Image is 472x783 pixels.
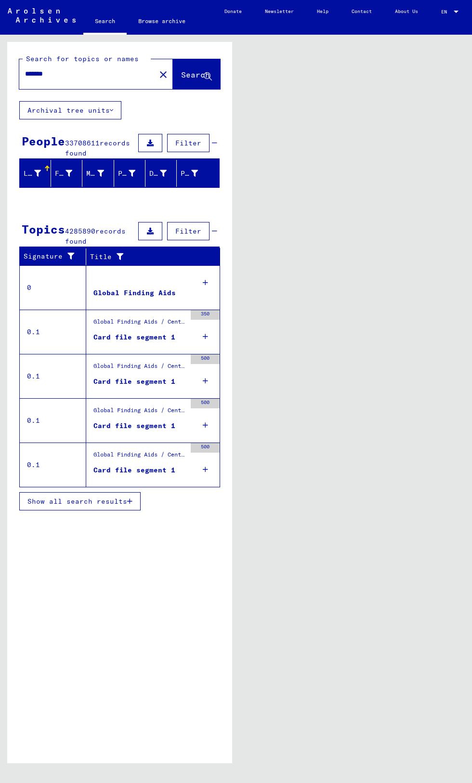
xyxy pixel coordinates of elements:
[24,166,53,181] div: Last Name
[20,398,86,443] td: 0.1
[154,65,173,84] button: Clear
[55,166,84,181] div: First Name
[149,166,179,181] div: Date of Birth
[191,443,220,453] div: 500
[22,132,65,150] div: People
[167,222,210,240] button: Filter
[20,160,51,187] mat-header-cell: Last Name
[181,169,198,179] div: Prisoner #
[149,169,167,179] div: Date of Birth
[167,134,210,152] button: Filter
[24,169,41,179] div: Last Name
[22,221,65,238] div: Topics
[173,59,220,89] button: Search
[65,227,95,235] span: 4285890
[93,421,175,431] div: Card file segment 1
[24,251,79,261] div: Signature
[20,354,86,398] td: 0.1
[27,497,127,506] span: Show all search results
[51,160,82,187] mat-header-cell: First Name
[65,227,126,246] span: records found
[191,399,220,408] div: 500
[191,354,220,364] div: 500
[65,139,100,147] span: 33708611
[191,310,220,320] div: 350
[127,10,197,33] a: Browse archive
[90,252,201,262] div: Title
[55,169,72,179] div: First Name
[177,160,219,187] mat-header-cell: Prisoner #
[93,288,176,298] div: Global Finding Aids
[93,465,175,475] div: Card file segment 1
[93,317,186,331] div: Global Finding Aids / Central Name Index / Cards that have been scanned during first sequential m...
[86,169,104,179] div: Maiden Name
[24,249,88,264] div: Signature
[19,101,121,119] button: Archival tree units
[93,406,186,419] div: Global Finding Aids / Central Name Index / Cards, which have been separated just before or during...
[181,70,210,79] span: Search
[26,54,139,63] mat-label: Search for topics or names
[93,377,175,387] div: Card file segment 1
[118,166,147,181] div: Place of Birth
[175,227,201,235] span: Filter
[157,69,169,80] mat-icon: close
[86,166,116,181] div: Maiden Name
[114,160,145,187] mat-header-cell: Place of Birth
[65,139,130,157] span: records found
[20,310,86,354] td: 0.1
[19,492,141,510] button: Show all search results
[441,9,452,14] span: EN
[93,450,186,464] div: Global Finding Aids / Central Name Index / Reference cards phonetically ordered, which could not ...
[118,169,135,179] div: Place of Birth
[20,443,86,487] td: 0.1
[93,332,175,342] div: Card file segment 1
[20,265,86,310] td: 0
[90,249,210,264] div: Title
[175,139,201,147] span: Filter
[181,166,210,181] div: Prisoner #
[93,362,186,375] div: Global Finding Aids / Central Name Index / Reference cards and originals, which have been discove...
[145,160,177,187] mat-header-cell: Date of Birth
[8,8,76,23] img: Arolsen_neg.svg
[82,160,114,187] mat-header-cell: Maiden Name
[83,10,127,35] a: Search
